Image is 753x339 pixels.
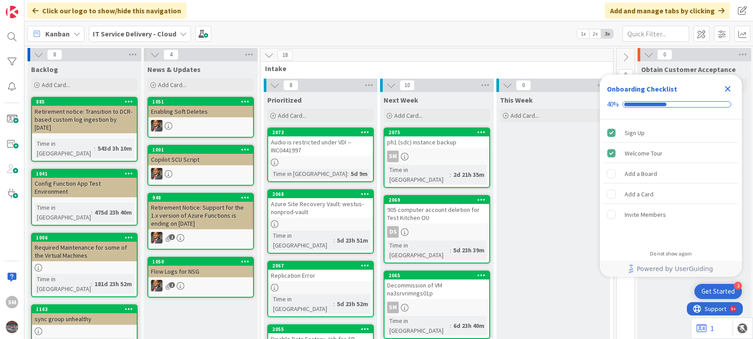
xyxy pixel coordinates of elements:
div: SM [387,302,399,313]
div: 948 [152,195,253,201]
div: 5d 23h 52m [335,299,370,309]
div: Time in [GEOGRAPHIC_DATA] [387,240,450,260]
div: 2065Decommission of VM na3srvrimngs01p [384,271,489,299]
span: : [450,245,451,255]
div: 543d 3h 10m [95,144,134,153]
span: 1 [169,282,175,288]
span: : [450,321,451,331]
div: Flow Logs for NSG [148,266,253,277]
div: 1051Enabling Soft Deletes [148,98,253,117]
span: News & Updates [147,65,201,74]
div: 1143 [36,306,137,312]
div: 2075 [384,128,489,136]
div: 2055 [272,326,373,332]
span: Kanban [45,28,70,39]
div: Welcome Tour [625,148,662,159]
div: 1143sync group unhealthy [32,305,137,325]
div: 40% [607,100,619,108]
div: 2069905 computer account deletion for Test Kitchen OU [384,196,489,223]
span: Add Card... [278,112,306,120]
span: 2x [589,29,601,38]
span: Add Card... [394,112,423,120]
div: Checklist Container [600,75,742,277]
div: 2069 [388,197,489,203]
div: 885Retirement notice: Transition to DCR-based custom log ingestion by [DATE] [32,98,137,133]
div: 1041 [32,170,137,178]
div: Open Get Started checklist, remaining modules: 3 [694,284,742,299]
div: DP [148,232,253,243]
div: 2d 21h 35m [451,170,487,179]
span: 8 [47,49,62,60]
div: 2073Audio is restricted under VDI --INC0441997 [268,128,373,156]
div: 948 [148,194,253,202]
div: Add a Board [625,168,657,179]
div: SM [387,151,399,162]
span: Backlog [31,65,58,74]
div: Retirement Notice: Support for the 1.x version of Azure Functions is ending on [DATE] [148,202,253,229]
div: 475d 23h 40m [92,207,134,217]
div: Sign Up [625,128,645,138]
div: Sign Up is complete. [603,123,738,143]
div: Config Function App Test Environment [32,178,137,197]
span: Add Card... [158,81,186,89]
div: 2069 [384,196,489,204]
div: Enabling Soft Deletes [148,106,253,117]
div: Checklist progress: 40% [607,100,735,108]
div: Welcome Tour is complete. [603,144,738,163]
span: 0 [516,80,531,91]
div: Time in [GEOGRAPHIC_DATA] [35,139,94,158]
span: Obtain Customer Acceptance [641,65,736,74]
span: 8 [283,80,298,91]
span: Next Week [384,96,418,104]
div: DS [387,226,399,238]
div: Click our logo to show/hide this navigation [27,3,186,19]
div: 9+ [44,4,49,11]
div: 2073 [268,128,373,136]
span: Add Card... [511,112,539,120]
div: 948Retirement Notice: Support for the 1.x version of Azure Functions is ending on [DATE] [148,194,253,229]
div: 1001 [152,147,253,153]
div: Add and manage tabs by clicking [605,3,730,19]
div: 1143 [32,305,137,313]
div: 1050 [152,259,253,265]
div: 2067 [272,263,373,269]
div: 5d 9m [349,169,370,179]
div: Time in [GEOGRAPHIC_DATA] [35,274,91,294]
span: 4 [163,49,178,60]
div: 1041Config Function App Test Environment [32,170,137,197]
div: 2065 [384,271,489,279]
span: 0 [618,69,633,80]
span: 18 [277,50,293,60]
div: 2068Azure Site Recovery Vault: westus-nonprod-vault [268,190,373,218]
div: 1006Required Maintenance for some of the Virtual Machines [32,234,137,261]
div: 1051 [152,99,253,105]
span: 10 [400,80,415,91]
div: Add a Card is incomplete. [603,184,738,204]
div: Do not show again [650,250,692,257]
span: Prioritized [267,96,301,104]
b: IT Service Delivery - Cloud [93,29,176,38]
div: DS [384,226,489,238]
div: 5d 23h 39m [451,245,487,255]
span: : [91,207,92,217]
div: Copilot SCU Script [148,154,253,165]
div: Footer [600,261,742,277]
div: 2067 [268,262,373,270]
div: 1001 [148,146,253,154]
div: 885 [36,99,137,105]
div: DP [148,280,253,291]
img: DP [151,232,162,243]
img: DP [151,168,162,179]
span: : [333,235,335,245]
span: Powered by UserGuiding [637,263,713,274]
div: Invite Members [625,209,666,220]
div: Time in [GEOGRAPHIC_DATA] [271,169,347,179]
div: 1050Flow Logs for NSG [148,258,253,277]
div: 1041 [36,171,137,177]
div: Time in [GEOGRAPHIC_DATA] [387,165,450,184]
div: Add a Card [625,189,654,199]
div: 885 [32,98,137,106]
img: DP [151,280,162,291]
div: 2068 [268,190,373,198]
span: Add Card... [42,81,70,89]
